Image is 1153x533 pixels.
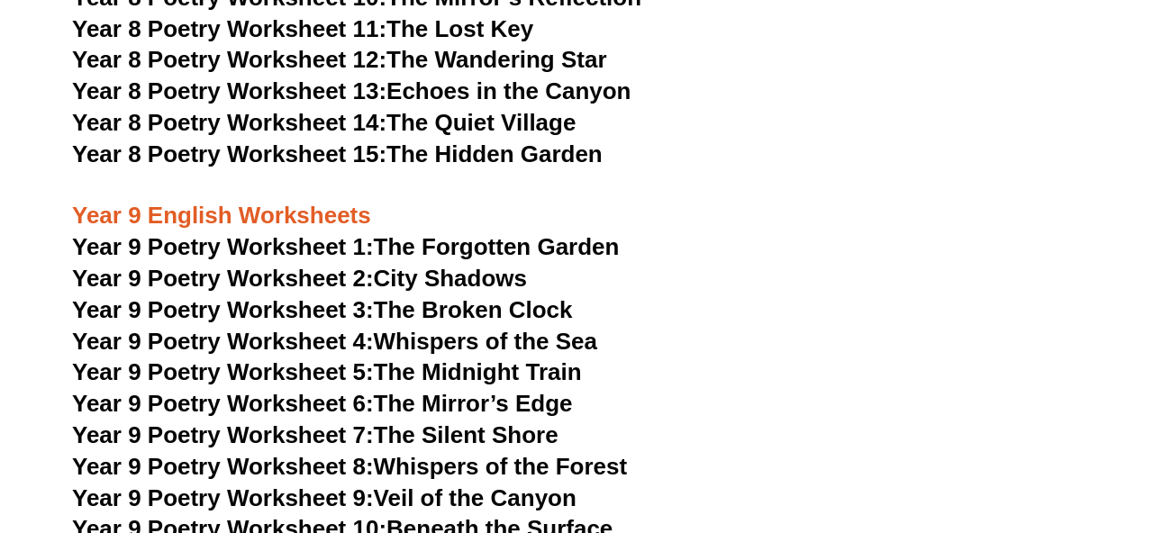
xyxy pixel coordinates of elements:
a: Year 9 Poetry Worksheet 2:City Shadows [72,265,527,292]
a: Year 9 Poetry Worksheet 3:The Broken Clock [72,296,573,323]
span: Year 8 Poetry Worksheet 12: [72,46,386,73]
a: Year 9 Poetry Worksheet 8:Whispers of the Forest [72,453,627,480]
span: Year 9 Poetry Worksheet 1: [72,233,374,260]
a: Year 9 Poetry Worksheet 6:The Mirror’s Edge [72,390,573,417]
h3: Year 9 English Worksheets [72,171,1081,232]
span: Year 9 Poetry Worksheet 5: [72,358,374,385]
span: Year 8 Poetry Worksheet 15: [72,140,386,167]
a: Year 9 Poetry Worksheet 4:Whispers of the Sea [72,328,597,355]
span: Year 9 Poetry Worksheet 8: [72,453,374,480]
a: Year 8 Poetry Worksheet 13:Echoes in the Canyon [72,77,631,104]
a: Year 8 Poetry Worksheet 15:The Hidden Garden [72,140,603,167]
a: Year 8 Poetry Worksheet 12:The Wandering Star [72,46,607,73]
span: Year 9 Poetry Worksheet 3: [72,296,374,323]
span: Year 8 Poetry Worksheet 11: [72,15,386,42]
a: Year 8 Poetry Worksheet 14:The Quiet Village [72,109,576,136]
span: Year 9 Poetry Worksheet 9: [72,484,374,511]
a: Year 9 Poetry Worksheet 7:The Silent Shore [72,421,558,448]
span: Year 9 Poetry Worksheet 7: [72,421,374,448]
span: Year 8 Poetry Worksheet 14: [72,109,386,136]
a: Year 8 Poetry Worksheet 11:The Lost Key [72,15,533,42]
iframe: Chat Widget [845,330,1153,533]
a: Year 9 Poetry Worksheet 9:Veil of the Canyon [72,484,576,511]
a: Year 9 Poetry Worksheet 5:The Midnight Train [72,358,582,385]
span: Year 9 Poetry Worksheet 4: [72,328,374,355]
span: Year 9 Poetry Worksheet 2: [72,265,374,292]
span: Year 8 Poetry Worksheet 13: [72,77,386,104]
span: Year 9 Poetry Worksheet 6: [72,390,374,417]
a: Year 9 Poetry Worksheet 1:The Forgotten Garden [72,233,619,260]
